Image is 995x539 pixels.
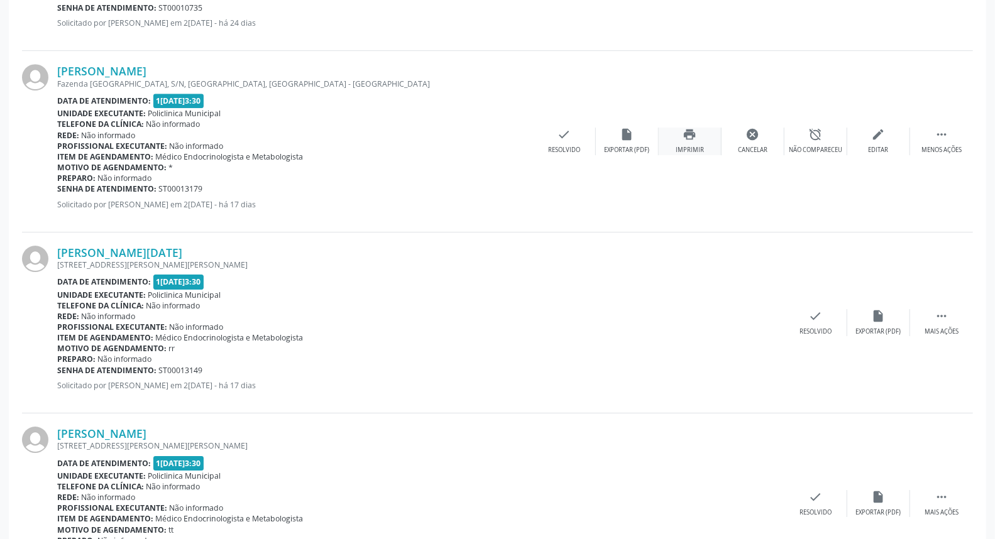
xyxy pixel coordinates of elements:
span: Não informado [82,311,136,322]
div: Exportar (PDF) [605,146,650,155]
span: Médico Endocrinologista e Metabologista [156,151,304,162]
b: Motivo de agendamento: [57,525,167,535]
b: Preparo: [57,173,96,183]
span: Não informado [146,119,201,129]
span: ST00013179 [159,183,203,194]
b: Data de atendimento: [57,458,151,469]
span: Médico Endocrinologista e Metabologista [156,332,304,343]
b: Preparo: [57,354,96,364]
i: check [558,128,571,141]
div: Resolvido [800,327,832,336]
b: Data de atendimento: [57,276,151,287]
i: check [809,309,823,323]
span: 1[DATE]3:30 [153,94,204,108]
b: Unidade executante: [57,290,146,300]
i:  [935,128,948,141]
span: Não informado [98,354,152,364]
div: [STREET_ADDRESS][PERSON_NAME][PERSON_NAME] [57,259,784,270]
div: Imprimir [676,146,704,155]
span: Policlinica Municipal [148,108,221,119]
b: Senha de atendimento: [57,183,157,194]
div: Editar [869,146,889,155]
span: Médico Endocrinologista e Metabologista [156,513,304,524]
img: img [22,246,48,272]
span: Não informado [170,141,224,151]
b: Unidade executante: [57,108,146,119]
b: Senha de atendimento: [57,3,157,13]
span: ST00013149 [159,365,203,376]
b: Profissional executante: [57,322,167,332]
span: tt [169,525,174,535]
b: Item de agendamento: [57,151,153,162]
i: insert_drive_file [872,309,886,323]
div: Resolvido [800,508,832,517]
span: Não informado [98,173,152,183]
i: alarm_off [809,128,823,141]
span: Não informado [170,322,224,332]
b: Profissional executante: [57,141,167,151]
b: Telefone da clínica: [57,119,144,129]
b: Motivo de agendamento: [57,343,167,354]
a: [PERSON_NAME] [57,427,146,440]
div: Resolvido [548,146,580,155]
b: Senha de atendimento: [57,365,157,376]
span: Policlinica Municipal [148,290,221,300]
span: Não informado [146,481,201,492]
div: Não compareceu [789,146,842,155]
div: Fazenda [GEOGRAPHIC_DATA], S/N, [GEOGRAPHIC_DATA], [GEOGRAPHIC_DATA] - [GEOGRAPHIC_DATA] [57,79,533,89]
div: Exportar (PDF) [856,508,901,517]
p: Solicitado por [PERSON_NAME] em 2[DATE] - há 17 dias [57,380,784,391]
span: Não informado [82,492,136,503]
b: Data de atendimento: [57,95,151,106]
b: Rede: [57,311,79,322]
div: Mais ações [925,508,959,517]
div: Exportar (PDF) [856,327,901,336]
div: [STREET_ADDRESS][PERSON_NAME][PERSON_NAME] [57,440,784,451]
span: ST00010735 [159,3,203,13]
i:  [935,490,948,504]
div: Cancelar [738,146,767,155]
b: Item de agendamento: [57,332,153,343]
span: Não informado [146,300,201,311]
p: Solicitado por [PERSON_NAME] em 2[DATE] - há 17 dias [57,199,533,210]
b: Motivo de agendamento: [57,162,167,173]
div: Mais ações [925,327,959,336]
i: print [683,128,697,141]
b: Telefone da clínica: [57,300,144,311]
b: Rede: [57,492,79,503]
span: Policlinica Municipal [148,471,221,481]
b: Rede: [57,130,79,141]
i: insert_drive_file [872,490,886,504]
a: [PERSON_NAME][DATE] [57,246,182,259]
img: img [22,427,48,453]
i: cancel [746,128,760,141]
span: 1[DATE]3:30 [153,456,204,471]
span: Não informado [82,130,136,141]
span: 1[DATE]3:30 [153,275,204,289]
span: rr [169,343,175,354]
b: Profissional executante: [57,503,167,513]
p: Solicitado por [PERSON_NAME] em 2[DATE] - há 24 dias [57,18,784,28]
i: edit [872,128,886,141]
i: insert_drive_file [620,128,634,141]
img: img [22,64,48,90]
b: Item de agendamento: [57,513,153,524]
a: [PERSON_NAME] [57,64,146,78]
b: Telefone da clínica: [57,481,144,492]
b: Unidade executante: [57,471,146,481]
div: Menos ações [921,146,962,155]
span: Não informado [170,503,224,513]
i: check [809,490,823,504]
i:  [935,309,948,323]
